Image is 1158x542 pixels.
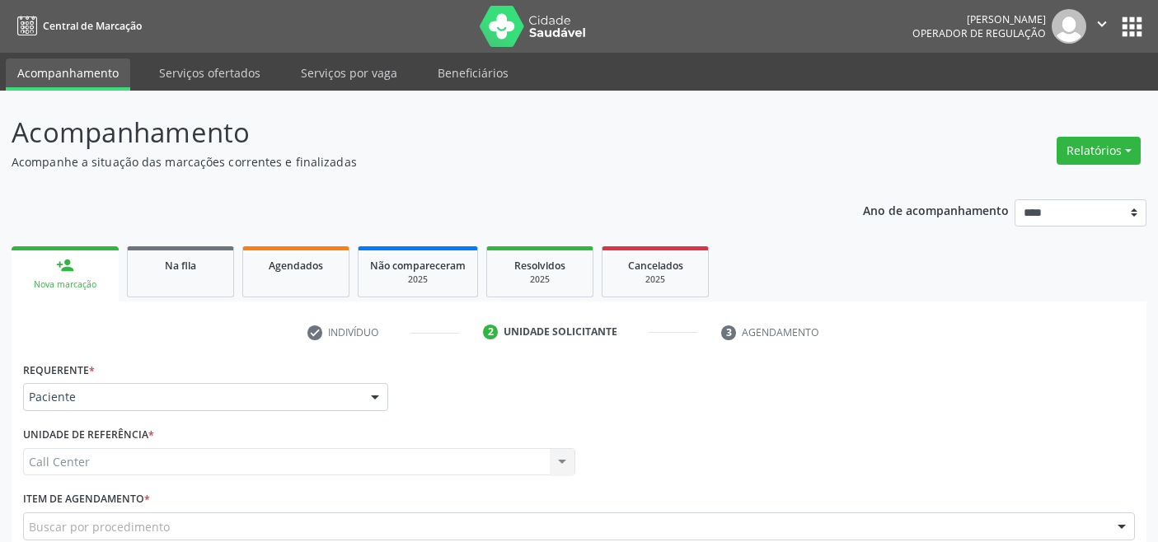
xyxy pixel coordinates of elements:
label: Requerente [23,357,95,383]
div: Nova marcação [23,278,107,291]
label: Item de agendamento [23,487,150,512]
i:  [1093,15,1111,33]
span: Na fila [165,259,196,273]
a: Central de Marcação [12,12,142,40]
img: img [1052,9,1086,44]
span: Agendados [269,259,323,273]
span: Operador de regulação [912,26,1046,40]
div: 2025 [614,273,696,286]
span: Paciente [29,389,354,405]
a: Beneficiários [426,58,520,87]
button: apps [1118,12,1146,41]
div: Unidade solicitante [504,325,617,339]
div: 2025 [499,273,581,286]
span: Não compareceram [370,259,466,273]
span: Resolvidos [514,259,565,273]
div: [PERSON_NAME] [912,12,1046,26]
a: Serviços por vaga [289,58,409,87]
p: Acompanhamento [12,112,806,153]
span: Buscar por procedimento [29,518,170,535]
p: Acompanhe a situação das marcações correntes e finalizadas [12,153,806,171]
div: person_add [56,256,74,274]
a: Acompanhamento [6,58,130,91]
span: Cancelados [628,259,683,273]
a: Serviços ofertados [148,58,272,87]
div: 2025 [370,273,466,286]
span: Central de Marcação [43,19,142,33]
div: 2 [483,325,498,339]
button:  [1086,9,1118,44]
label: Unidade de referência [23,423,154,448]
p: Ano de acompanhamento [863,199,1009,220]
button: Relatórios [1057,137,1141,165]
